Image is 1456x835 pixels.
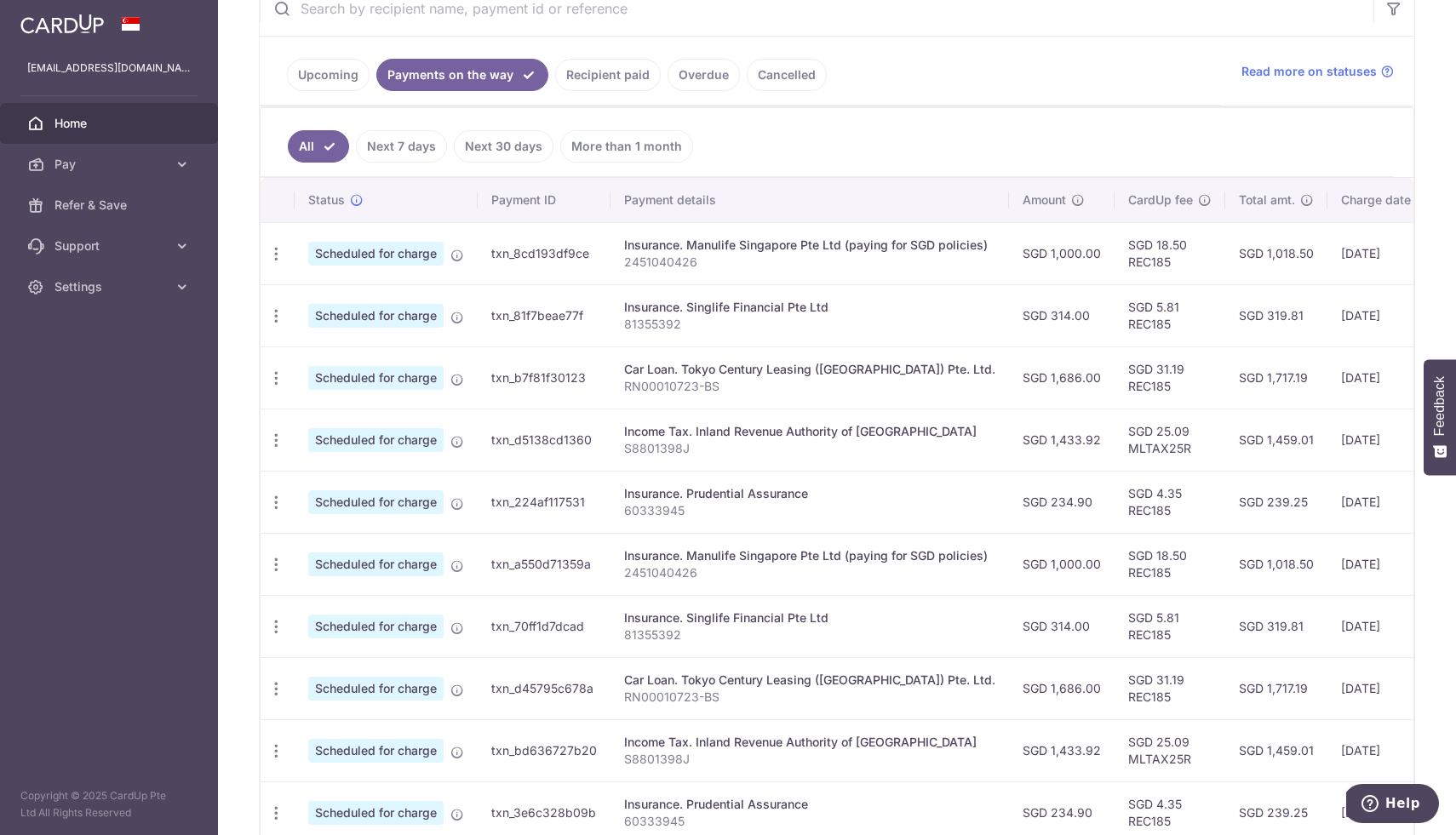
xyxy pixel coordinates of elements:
th: Payment details [610,178,1009,222]
td: SGD 18.50 REC185 [1115,222,1225,284]
div: Insurance. Manulife Singapore Pte Ltd (paying for SGD policies) [624,547,995,564]
td: SGD 18.50 REC185 [1115,533,1225,595]
td: SGD 1,000.00 [1009,222,1115,284]
p: 60333945 [624,502,995,519]
td: SGD 1,717.19 [1225,657,1327,719]
span: Total amt. [1239,192,1295,209]
td: [DATE] [1327,284,1443,346]
td: [DATE] [1327,409,1443,471]
p: RN00010723-BS [624,378,995,395]
p: [EMAIL_ADDRESS][DOMAIN_NAME] [27,60,191,77]
span: Scheduled for charge [308,801,444,825]
span: Scheduled for charge [308,304,444,328]
p: 2451040426 [624,564,995,581]
td: SGD 5.81 REC185 [1115,284,1225,346]
td: [DATE] [1327,719,1443,781]
td: txn_70ff1d7dcad [478,595,610,657]
p: S8801398J [624,751,995,768]
td: SGD 31.19 REC185 [1115,657,1225,719]
td: txn_b7f81f30123 [478,346,610,409]
td: SGD 1,018.50 [1225,222,1327,284]
td: SGD 314.00 [1009,595,1115,657]
p: 2451040426 [624,254,995,271]
td: [DATE] [1327,346,1443,409]
span: CardUp fee [1128,192,1193,209]
p: RN00010723-BS [624,689,995,706]
td: [DATE] [1327,471,1443,533]
span: Pay [54,156,167,173]
div: Insurance. Prudential Assurance [624,485,995,502]
p: 60333945 [624,813,995,830]
a: Cancelled [747,59,827,91]
td: SGD 319.81 [1225,284,1327,346]
div: Insurance. Singlife Financial Pte Ltd [624,299,995,316]
td: SGD 319.81 [1225,595,1327,657]
div: Income Tax. Inland Revenue Authority of [GEOGRAPHIC_DATA] [624,423,995,440]
div: Insurance. Singlife Financial Pte Ltd [624,609,995,626]
td: SGD 1,686.00 [1009,346,1115,409]
p: S8801398J [624,440,995,457]
td: SGD 1,459.01 [1225,719,1327,781]
td: SGD 1,018.50 [1225,533,1327,595]
a: All [288,130,349,163]
span: Scheduled for charge [308,552,444,576]
a: Overdue [668,59,740,91]
td: SGD 239.25 [1225,471,1327,533]
div: Car Loan. Tokyo Century Leasing ([GEOGRAPHIC_DATA]) Pte. Ltd. [624,672,995,689]
td: SGD 25.09 MLTAX25R [1115,719,1225,781]
span: Status [308,192,345,209]
td: txn_d5138cd1360 [478,409,610,471]
p: 81355392 [624,626,995,643]
td: txn_224af117531 [478,471,610,533]
span: Refer & Save [54,197,167,214]
span: Support [54,237,167,255]
a: Upcoming [287,59,370,91]
td: SGD 314.00 [1009,284,1115,346]
td: SGD 234.90 [1009,471,1115,533]
td: SGD 1,686.00 [1009,657,1115,719]
p: 81355392 [624,316,995,333]
td: txn_d45795c678a [478,657,610,719]
td: [DATE] [1327,222,1443,284]
td: [DATE] [1327,657,1443,719]
span: Scheduled for charge [308,739,444,763]
td: txn_a550d71359a [478,533,610,595]
a: Next 7 days [356,130,447,163]
span: Read more on statuses [1241,63,1377,80]
td: [DATE] [1327,595,1443,657]
td: SGD 1,433.92 [1009,409,1115,471]
span: Scheduled for charge [308,428,444,452]
button: Feedback - Show survey [1424,359,1456,475]
td: txn_bd636727b20 [478,719,610,781]
td: SGD 1,459.01 [1225,409,1327,471]
td: SGD 31.19 REC185 [1115,346,1225,409]
a: Read more on statuses [1241,63,1394,80]
span: Scheduled for charge [308,490,444,514]
td: SGD 1,000.00 [1009,533,1115,595]
span: Scheduled for charge [308,242,444,266]
span: Scheduled for charge [308,366,444,390]
span: Feedback [1432,376,1447,436]
td: txn_8cd193df9ce [478,222,610,284]
span: Settings [54,278,167,295]
a: Payments on the way [376,59,548,91]
iframe: Opens a widget where you can find more information [1346,784,1439,826]
img: CardUp [20,14,104,34]
span: Scheduled for charge [308,677,444,701]
div: Insurance. Manulife Singapore Pte Ltd (paying for SGD policies) [624,237,995,254]
td: txn_81f7beae77f [478,284,610,346]
td: SGD 4.35 REC185 [1115,471,1225,533]
div: Car Loan. Tokyo Century Leasing ([GEOGRAPHIC_DATA]) Pte. Ltd. [624,361,995,378]
span: Amount [1023,192,1066,209]
span: Scheduled for charge [308,615,444,638]
a: Recipient paid [555,59,661,91]
td: SGD 25.09 MLTAX25R [1115,409,1225,471]
span: Home [54,115,167,132]
a: Next 30 days [454,130,553,163]
td: SGD 1,717.19 [1225,346,1327,409]
td: SGD 5.81 REC185 [1115,595,1225,657]
td: [DATE] [1327,533,1443,595]
th: Payment ID [478,178,610,222]
div: Income Tax. Inland Revenue Authority of [GEOGRAPHIC_DATA] [624,734,995,751]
